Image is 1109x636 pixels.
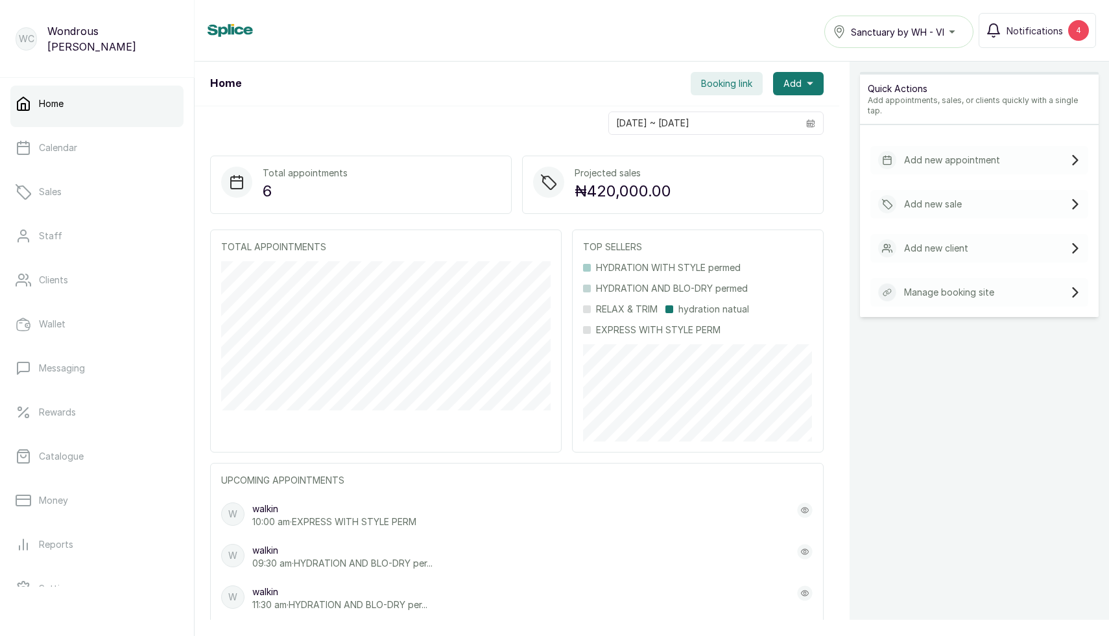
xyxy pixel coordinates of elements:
[824,16,973,48] button: Sanctuary by WH - VI
[783,77,802,90] span: Add
[10,306,184,342] a: Wallet
[10,438,184,475] a: Catalogue
[39,97,64,110] p: Home
[10,262,184,298] a: Clients
[10,218,184,254] a: Staff
[691,72,763,95] button: Booking link
[47,23,178,54] p: Wondrous [PERSON_NAME]
[221,241,551,253] p: TOTAL APPOINTMENTS
[39,141,77,154] p: Calendar
[583,241,813,253] p: TOP SELLERS
[39,582,75,595] p: Settings
[210,76,241,91] h1: Home
[904,154,1000,167] p: Add new appointment
[868,95,1091,116] p: Add appointments, sales, or clients quickly with a single tap.
[10,482,184,519] a: Money
[228,508,237,521] p: W
[806,119,815,128] svg: calendar
[10,394,184,430] a: Rewards
[904,242,968,255] p: Add new client
[10,130,184,166] a: Calendar
[701,77,752,90] span: Booking link
[979,13,1096,48] button: Notifications4
[39,494,68,507] p: Money
[252,502,416,515] p: walkin
[851,25,944,39] span: Sanctuary by WH - VI
[263,167,348,180] p: Total appointments
[575,180,671,203] p: ₦420,000.00
[39,406,76,419] p: Rewards
[596,282,748,295] p: HYDRATION AND BLO-DRY permed
[252,598,427,611] p: 11:30 am · HYDRATION AND BLO-DRY per...
[39,318,66,331] p: Wallet
[252,515,416,528] p: 10:00 am · EXPRESS WITH STYLE PERM
[10,571,184,607] a: Settings
[39,185,62,198] p: Sales
[39,230,62,242] p: Staff
[868,82,1091,95] p: Quick Actions
[1007,24,1063,38] span: Notifications
[252,585,427,598] p: walkin
[39,538,73,551] p: Reports
[39,362,85,375] p: Messaging
[609,112,798,134] input: Select date
[596,303,658,316] p: RELAX & TRIM
[596,324,721,336] p: EXPRESS WITH STYLE PERM
[575,167,671,180] p: Projected sales
[10,86,184,122] a: Home
[678,303,749,316] p: hydration natual
[10,350,184,386] a: Messaging
[252,557,433,570] p: 09:30 am · HYDRATION AND BLO-DRY per...
[39,274,68,287] p: Clients
[228,591,237,604] p: W
[228,549,237,562] p: W
[19,32,34,45] p: WC
[1068,20,1089,41] div: 4
[10,174,184,210] a: Sales
[773,72,824,95] button: Add
[904,198,962,211] p: Add new sale
[221,474,813,487] p: UPCOMING APPOINTMENTS
[10,526,184,563] a: Reports
[596,261,741,274] p: HYDRATION WITH STYLE permed
[252,544,433,557] p: walkin
[263,180,348,203] p: 6
[39,450,84,463] p: Catalogue
[904,286,994,299] p: Manage booking site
